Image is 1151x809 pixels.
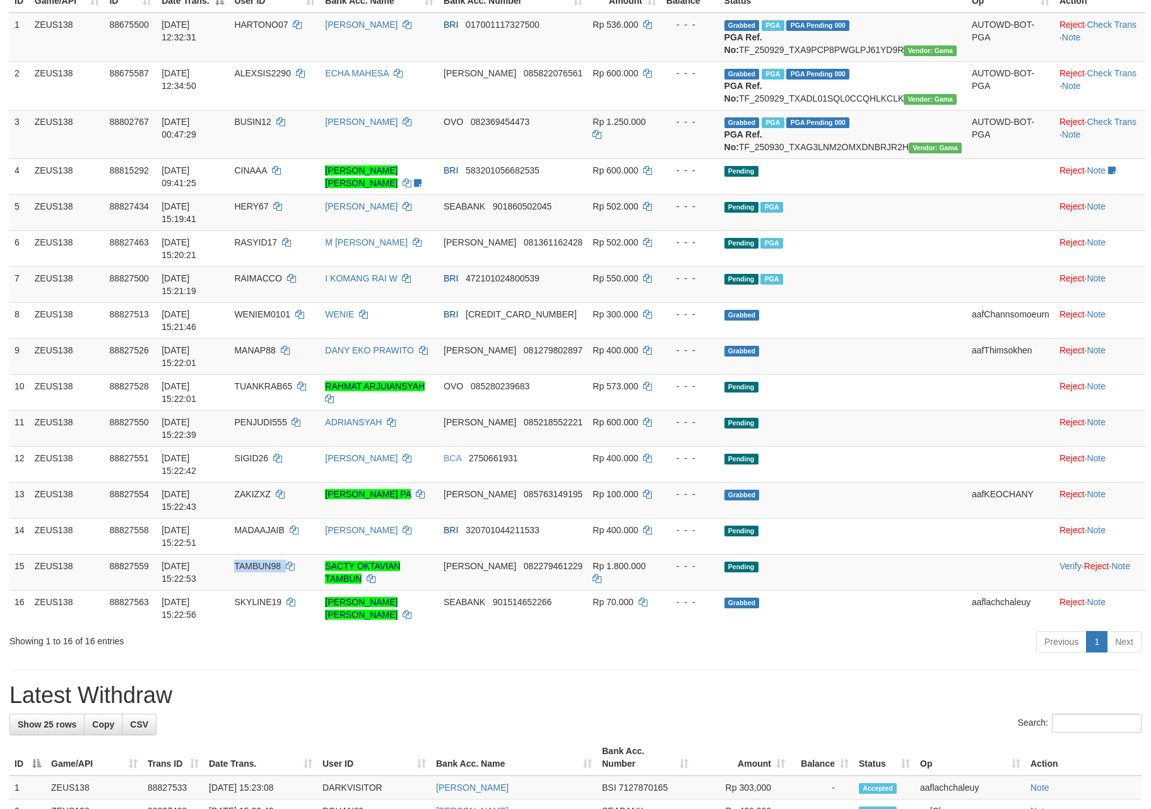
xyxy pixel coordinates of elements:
span: HARTONO07 [234,20,288,30]
div: - - - [666,416,714,428]
td: 1 [9,13,30,62]
td: ZEUS138 [30,338,105,374]
span: Copy 2750661931 to clipboard [469,453,518,463]
span: PGA Pending [786,117,849,128]
span: Rp 600.000 [593,165,638,175]
span: TAMBUN98 [234,561,281,571]
a: SACTY OKTAVIAN TAMBUN [325,561,400,584]
td: 11 [9,410,30,446]
span: 88827500 [109,273,148,283]
td: 10 [9,374,30,410]
span: 88827554 [109,489,148,499]
span: [DATE] 15:22:51 [162,525,196,548]
h1: Latest Withdraw [9,683,1142,708]
td: ZEUS138 [30,194,105,230]
td: · [1054,446,1145,482]
a: Reject [1060,489,1085,499]
span: RAIMACCO [234,273,281,283]
span: Copy 085763149195 to clipboard [524,489,582,499]
a: Verify [1060,561,1082,571]
a: Reject [1060,237,1085,247]
td: AUTOWD-BOT-PGA [967,61,1054,110]
td: · [1054,374,1145,410]
span: Copy 081279802897 to clipboard [524,345,582,355]
div: - - - [666,524,714,536]
span: Pending [724,274,758,285]
a: [PERSON_NAME] [325,453,398,463]
td: 9 [9,338,30,374]
th: Date Trans.: activate to sort column ascending [204,740,317,776]
span: BRI [444,20,458,30]
span: OVO [444,117,463,127]
th: Status: activate to sort column ascending [854,740,915,776]
a: [PERSON_NAME] PA [325,489,411,499]
a: [PERSON_NAME] [325,201,398,211]
span: Copy 085218552221 to clipboard [524,417,582,427]
a: Note [1030,782,1049,793]
span: Copy 085822076561 to clipboard [524,68,582,78]
a: Reject [1060,381,1085,391]
div: - - - [666,115,714,128]
span: Vendor URL: https://trx31.1velocity.biz [904,45,957,56]
td: aaflachchaleuy [967,590,1054,626]
span: 88675587 [109,68,148,78]
span: 88675500 [109,20,148,30]
span: Grabbed [724,69,760,80]
a: [PERSON_NAME] [325,20,398,30]
td: ZEUS138 [46,776,143,800]
a: Note [1062,81,1081,91]
span: Rp 550.000 [593,273,638,283]
span: [DATE] 15:22:39 [162,417,196,440]
a: Note [1087,489,1106,499]
span: Rp 1.250.000 [593,117,646,127]
span: Copy 085280239683 to clipboard [471,381,529,391]
div: - - - [666,164,714,177]
a: Previous [1036,631,1087,653]
span: 88802767 [109,117,148,127]
td: 88827533 [143,776,204,800]
span: [DATE] 15:19:41 [162,201,196,224]
td: TF_250929_TXA9PCP8PWGLPJ61YD9R [719,13,967,62]
span: Accepted [859,783,897,794]
span: Vendor URL: https://trx31.1velocity.biz [904,94,957,105]
td: ZEUS138 [30,518,105,554]
td: · · [1054,554,1145,590]
span: Rp 573.000 [593,381,638,391]
span: Rp 400.000 [593,345,638,355]
span: Marked by aafsreyleap [762,117,784,128]
span: [DATE] 15:22:56 [162,597,196,620]
span: Pending [724,562,758,572]
span: [DATE] 15:22:43 [162,489,196,512]
a: Reject [1060,117,1085,127]
a: 1 [1086,631,1107,653]
span: 88827551 [109,453,148,463]
span: SEABANK [444,597,485,607]
span: [DATE] 09:41:25 [162,165,196,188]
a: Reject [1060,20,1085,30]
td: ZEUS138 [30,158,105,194]
a: Reject [1060,453,1085,463]
span: Copy [92,719,114,729]
span: Pending [724,454,758,464]
td: TF_250929_TXADL01SQL0CCQHLKCLK [719,61,967,110]
td: 14 [9,518,30,554]
td: · · [1054,110,1145,158]
a: Note [1087,597,1106,607]
span: CSV [130,719,148,729]
span: ALEXSIS2290 [234,68,291,78]
td: 7 [9,266,30,302]
a: Copy [84,714,122,735]
span: Marked by aafchomsokheang [760,202,782,213]
span: Grabbed [724,20,760,31]
td: ZEUS138 [30,110,105,158]
a: Note [1087,525,1106,535]
a: ECHA MAHESA [325,68,388,78]
td: ZEUS138 [30,230,105,266]
td: ZEUS138 [30,302,105,338]
a: Note [1087,453,1106,463]
a: Note [1087,417,1106,427]
span: Marked by aafsolysreylen [760,274,782,285]
span: Copy 343401042797536 to clipboard [466,309,577,319]
span: 88827528 [109,381,148,391]
td: · [1054,230,1145,266]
